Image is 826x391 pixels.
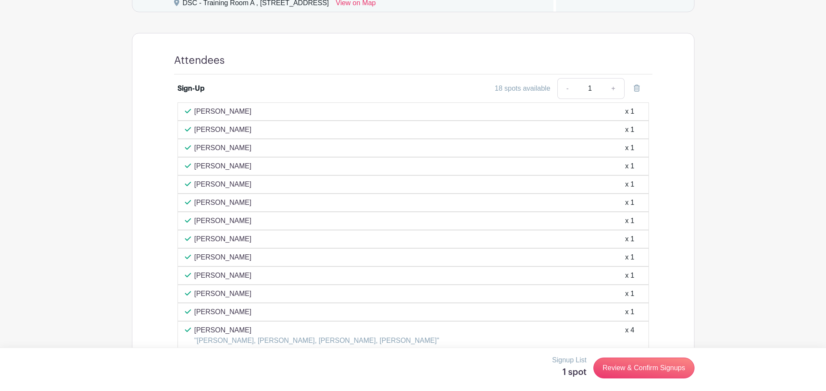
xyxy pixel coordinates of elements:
[625,289,634,299] div: x 1
[194,234,252,244] p: [PERSON_NAME]
[625,143,634,153] div: x 1
[194,289,252,299] p: [PERSON_NAME]
[552,367,586,378] h5: 1 spot
[625,161,634,171] div: x 1
[625,270,634,281] div: x 1
[495,83,550,94] div: 18 spots available
[194,307,252,317] p: [PERSON_NAME]
[194,252,252,263] p: [PERSON_NAME]
[178,83,204,94] div: Sign-Up
[194,216,252,226] p: [PERSON_NAME]
[602,78,624,99] a: +
[593,358,694,378] a: Review & Confirm Signups
[625,234,634,244] div: x 1
[194,197,252,208] p: [PERSON_NAME]
[194,335,439,346] p: "[PERSON_NAME], [PERSON_NAME], [PERSON_NAME], [PERSON_NAME]"
[625,307,634,317] div: x 1
[194,270,252,281] p: [PERSON_NAME]
[552,355,586,365] p: Signup List
[625,216,634,226] div: x 1
[625,197,634,208] div: x 1
[174,54,225,67] h4: Attendees
[194,125,252,135] p: [PERSON_NAME]
[625,179,634,190] div: x 1
[194,325,439,335] p: [PERSON_NAME]
[625,252,634,263] div: x 1
[194,106,252,117] p: [PERSON_NAME]
[625,325,634,346] div: x 4
[625,125,634,135] div: x 1
[557,78,577,99] a: -
[194,143,252,153] p: [PERSON_NAME]
[625,106,634,117] div: x 1
[194,179,252,190] p: [PERSON_NAME]
[194,161,252,171] p: [PERSON_NAME]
